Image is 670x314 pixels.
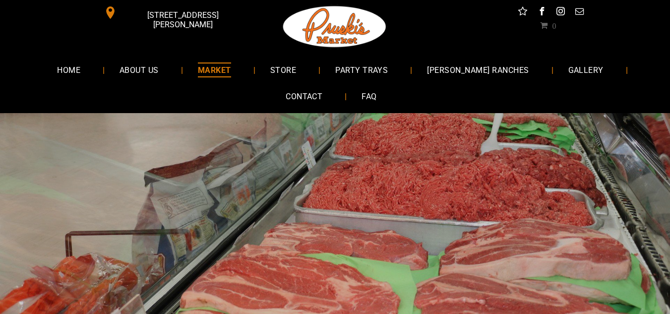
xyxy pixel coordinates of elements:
[105,57,174,83] a: ABOUT US
[271,83,337,110] a: CONTACT
[183,57,246,83] a: MARKET
[535,5,548,20] a: facebook
[573,5,586,20] a: email
[97,5,249,20] a: [STREET_ADDRESS][PERSON_NAME]
[553,57,618,83] a: GALLERY
[347,83,391,110] a: FAQ
[412,57,544,83] a: [PERSON_NAME] RANCHES
[516,5,529,20] a: Social network
[554,5,567,20] a: instagram
[552,21,556,29] span: 0
[255,57,311,83] a: STORE
[42,57,95,83] a: HOME
[119,5,246,34] span: [STREET_ADDRESS][PERSON_NAME]
[320,57,403,83] a: PARTY TRAYS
